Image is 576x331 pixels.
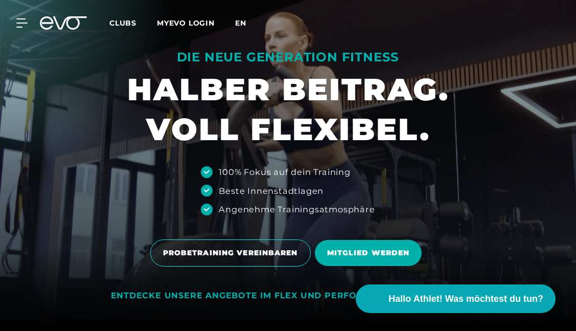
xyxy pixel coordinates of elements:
[235,17,259,29] a: en
[157,18,215,28] a: MYEVO LOGIN
[388,292,543,306] span: Hallo Athlet! Was möchtest du tun?
[327,248,410,258] span: MITGLIED WERDEN
[127,70,449,149] h1: HALBER BEITRAG. VOLL FLEXIBEL.
[163,248,298,258] span: PROBETRAINING VEREINBAREN
[150,232,315,274] a: PROBETRAINING VEREINBAREN
[219,166,350,178] div: 100% Fokus auf dein Training
[109,18,136,28] span: Clubs
[219,203,375,215] div: Angenehme Trainingsatmosphäre
[219,185,324,197] div: Beste Innenstadtlagen
[315,232,426,274] a: MITGLIED WERDEN
[127,49,449,65] div: DIE NEUE GENERATION FITNESS
[111,291,466,301] div: ENTDECKE UNSERE ANGEBOTE IM FLEX UND PERFORMER [PERSON_NAME]
[235,18,246,28] span: en
[356,284,556,313] button: Hallo Athlet! Was möchtest du tun?
[109,18,157,28] a: Clubs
